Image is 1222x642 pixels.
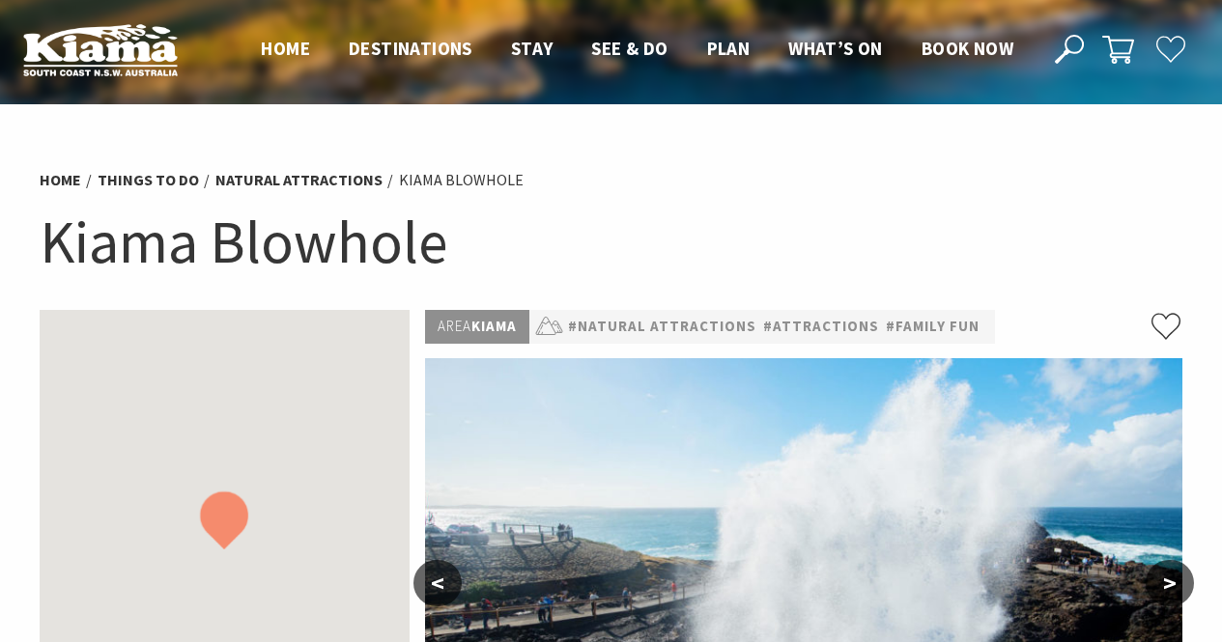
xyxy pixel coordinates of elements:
[40,170,81,190] a: Home
[511,37,554,60] span: Stay
[1146,560,1194,606] button: >
[399,168,524,193] li: Kiama Blowhole
[922,37,1013,60] span: Book now
[23,23,178,76] img: Kiama Logo
[40,203,1183,281] h1: Kiama Blowhole
[242,34,1033,66] nav: Main Menu
[886,315,980,339] a: #Family Fun
[707,37,751,60] span: Plan
[349,37,472,60] span: Destinations
[98,170,199,190] a: Things To Do
[591,37,668,60] span: See & Do
[568,315,756,339] a: #Natural Attractions
[215,170,383,190] a: Natural Attractions
[261,37,310,60] span: Home
[788,37,883,60] span: What’s On
[763,315,879,339] a: #Attractions
[413,560,462,606] button: <
[425,310,529,344] p: Kiama
[438,317,471,335] span: Area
